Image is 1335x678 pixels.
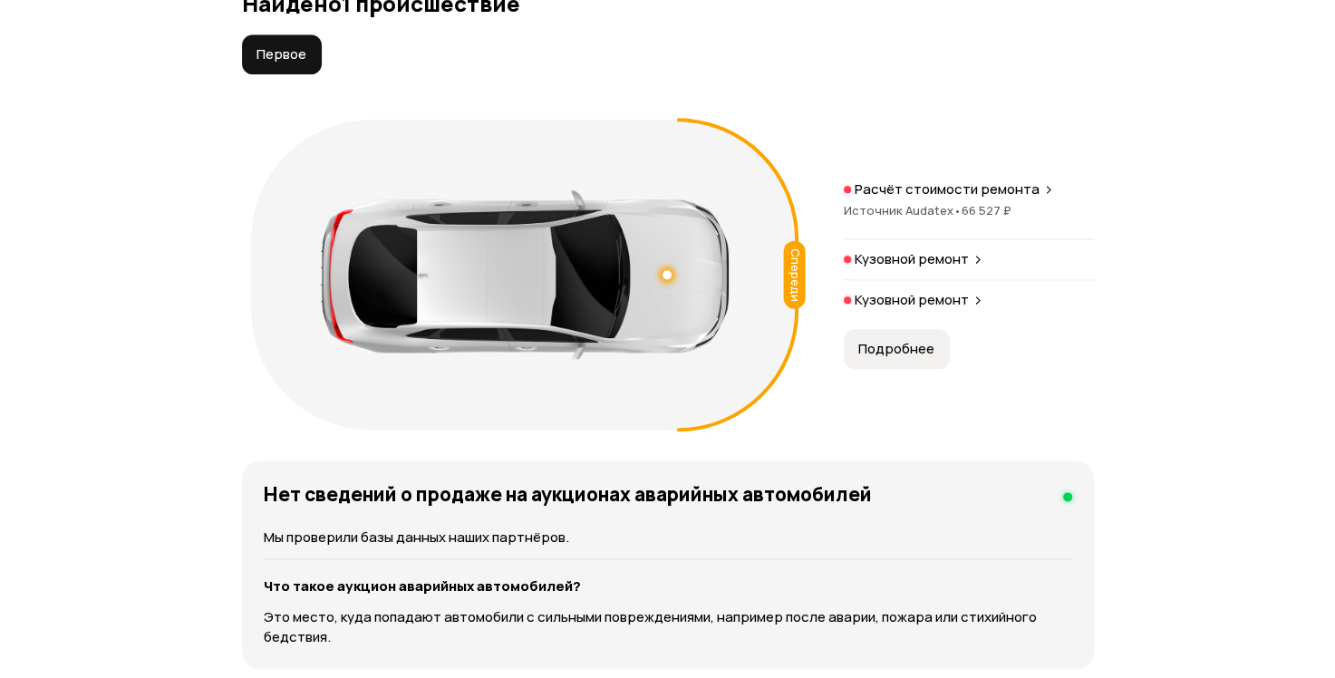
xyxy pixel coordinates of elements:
h4: Нет сведений о продаже на аукционах аварийных автомобилей [264,482,872,506]
p: Это место, куда попадают автомобили с сильными повреждениями, например после аварии, пожара или с... [264,607,1072,647]
span: 66 527 ₽ [962,202,1011,218]
span: Подробнее [858,340,934,358]
button: Подробнее [844,329,950,369]
p: Мы проверили базы данных наших партнёров. [264,528,1072,547]
p: Кузовной ремонт [855,250,969,268]
p: Кузовной ремонт [855,291,969,309]
span: Первое [256,45,306,63]
div: Спереди [783,241,805,309]
span: • [953,202,962,218]
p: Расчёт стоимости ремонта [855,180,1040,199]
span: Источник Audatex [844,202,962,218]
button: Первое [242,34,322,74]
strong: Что такое аукцион аварийных автомобилей? [264,576,581,596]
